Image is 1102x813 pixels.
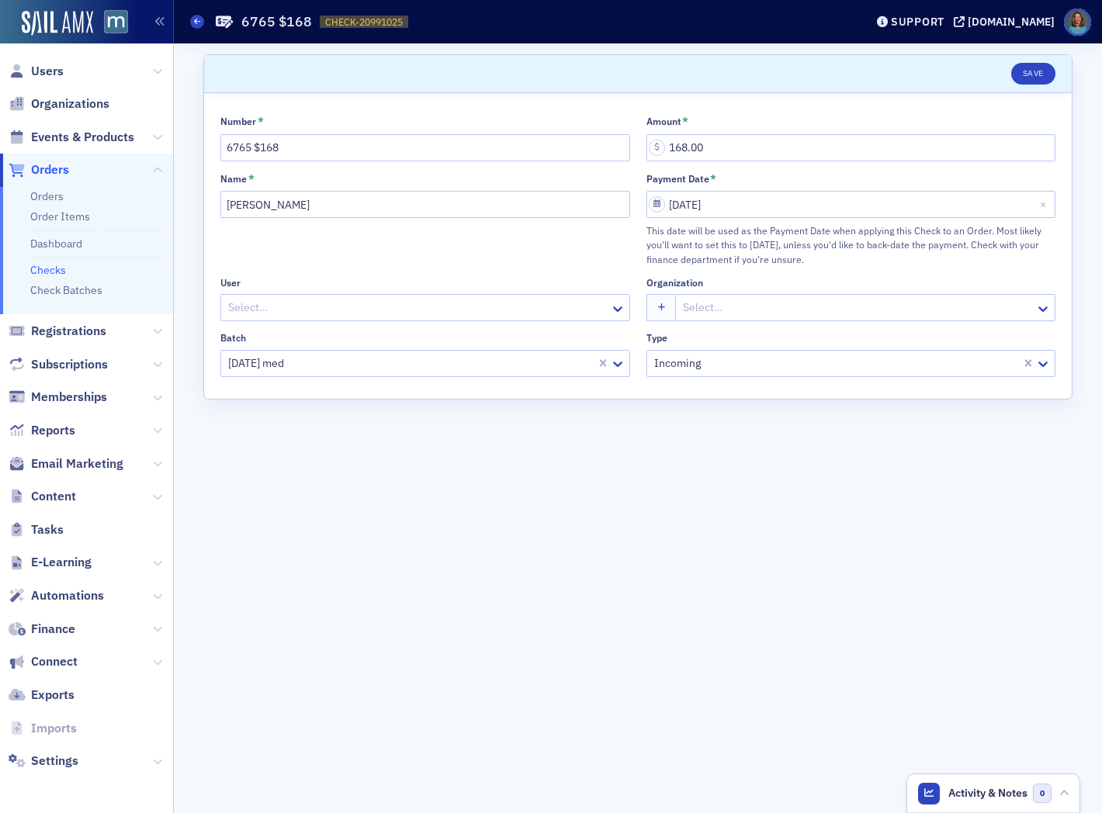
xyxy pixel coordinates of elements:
[646,332,667,344] div: Type
[646,191,1056,218] input: MM/DD/YYYY
[30,189,64,203] a: Orders
[241,12,312,31] h1: 6765 $168
[220,173,247,185] div: Name
[93,10,128,36] a: View Homepage
[1033,784,1052,803] span: 0
[325,16,403,29] span: CHECK-20991025
[22,11,93,36] img: SailAMX
[1064,9,1091,36] span: Profile
[9,129,134,146] a: Events & Products
[31,95,109,112] span: Organizations
[31,63,64,80] span: Users
[30,237,82,251] a: Dashboard
[31,129,134,146] span: Events & Products
[9,587,104,604] a: Automations
[31,488,76,505] span: Content
[9,488,76,505] a: Content
[9,455,123,472] a: Email Marketing
[31,389,107,406] span: Memberships
[31,752,78,770] span: Settings
[948,785,1027,801] span: Activity & Notes
[30,209,90,223] a: Order Items
[9,63,64,80] a: Users
[9,720,77,737] a: Imports
[646,173,709,185] div: Payment Date
[9,95,109,112] a: Organizations
[30,263,66,277] a: Checks
[248,172,255,186] abbr: This field is required
[220,116,256,127] div: Number
[9,161,69,178] a: Orders
[1034,191,1055,218] button: Close
[1011,63,1055,85] button: Save
[891,15,944,29] div: Support
[9,521,64,538] a: Tasks
[682,115,688,129] abbr: This field is required
[9,356,108,373] a: Subscriptions
[646,116,681,127] div: Amount
[31,720,77,737] span: Imports
[31,455,123,472] span: Email Marketing
[9,621,75,638] a: Finance
[710,172,716,186] abbr: This field is required
[31,653,78,670] span: Connect
[31,687,75,704] span: Exports
[954,16,1060,27] button: [DOMAIN_NAME]
[31,422,75,439] span: Reports
[104,10,128,34] img: SailAMX
[31,587,104,604] span: Automations
[9,389,107,406] a: Memberships
[9,687,75,704] a: Exports
[9,752,78,770] a: Settings
[9,323,106,340] a: Registrations
[31,356,108,373] span: Subscriptions
[220,277,241,289] div: User
[9,554,92,571] a: E-Learning
[30,283,102,297] a: Check Batches
[9,422,75,439] a: Reports
[31,161,69,178] span: Orders
[220,332,246,344] div: Batch
[646,223,1056,266] div: This date will be used as the Payment Date when applying this Check to an Order. Most likely you'...
[968,15,1055,29] div: [DOMAIN_NAME]
[31,521,64,538] span: Tasks
[31,554,92,571] span: E-Learning
[646,277,703,289] div: Organization
[9,653,78,670] a: Connect
[31,323,106,340] span: Registrations
[646,134,1056,161] input: 0.00
[258,115,264,129] abbr: This field is required
[31,621,75,638] span: Finance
